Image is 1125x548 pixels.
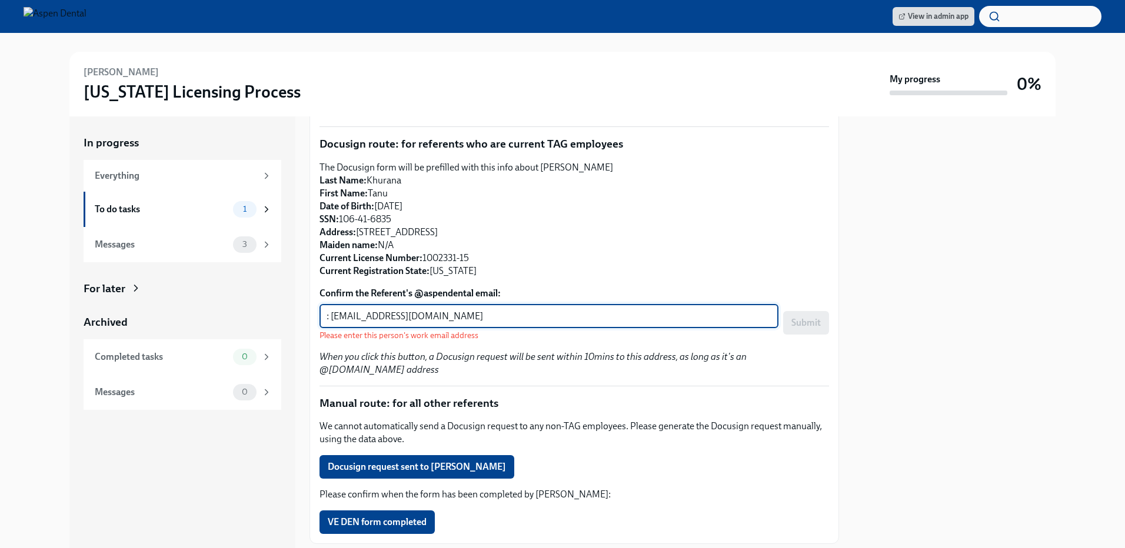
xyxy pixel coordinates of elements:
[319,330,778,341] p: Please enter this person's work email address
[95,203,228,216] div: To do tasks
[890,73,940,86] strong: My progress
[24,7,86,26] img: Aspen Dental
[319,136,829,152] p: Docusign route: for referents who are current TAG employees
[319,161,829,278] p: The Docusign form will be prefilled with this info about [PERSON_NAME] Khurana Tanu [DATE] 106-41...
[84,135,281,151] a: In progress
[319,252,422,263] strong: Current License Number:
[319,510,435,534] button: VE DEN form completed
[319,226,356,238] strong: Address:
[84,227,281,262] a: Messages3
[84,375,281,410] a: Messages0
[84,315,281,330] a: Archived
[84,339,281,375] a: Completed tasks0
[319,287,829,300] label: Confirm the Referent's @aspendental email:
[84,192,281,227] a: To do tasks1
[95,350,228,363] div: Completed tasks
[319,305,778,328] input: Enter their work email address
[319,488,829,501] p: Please confirm when the form has been completed by [PERSON_NAME]:
[84,81,301,102] h3: [US_STATE] Licensing Process
[235,387,255,396] span: 0
[84,281,125,296] div: For later
[328,516,427,528] span: VE DEN form completed
[319,201,374,212] strong: Date of Birth:
[893,7,974,26] a: View in admin app
[84,66,159,79] h6: [PERSON_NAME]
[235,240,254,249] span: 3
[95,169,257,182] div: Everything
[319,188,368,199] strong: First Name:
[319,396,829,411] p: Manual route: for all other referents
[319,213,339,225] strong: SSN:
[84,281,281,296] a: For later
[235,352,255,361] span: 0
[319,239,378,250] strong: Maiden name:
[84,160,281,192] a: Everything
[1017,73,1041,95] h3: 0%
[319,351,747,375] em: When you click this button, a Docusign request will be sent within 10mins to this address, as lon...
[236,205,254,213] span: 1
[95,238,228,251] div: Messages
[319,175,367,186] strong: Last Name:
[319,265,430,276] strong: Current Registration State:
[319,420,829,446] p: We cannot automatically send a Docusign request to any non-TAG employees. Please generate the Doc...
[328,461,506,473] span: Docusign request sent to [PERSON_NAME]
[319,455,514,479] button: Docusign request sent to [PERSON_NAME]
[95,386,228,399] div: Messages
[898,11,968,22] span: View in admin app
